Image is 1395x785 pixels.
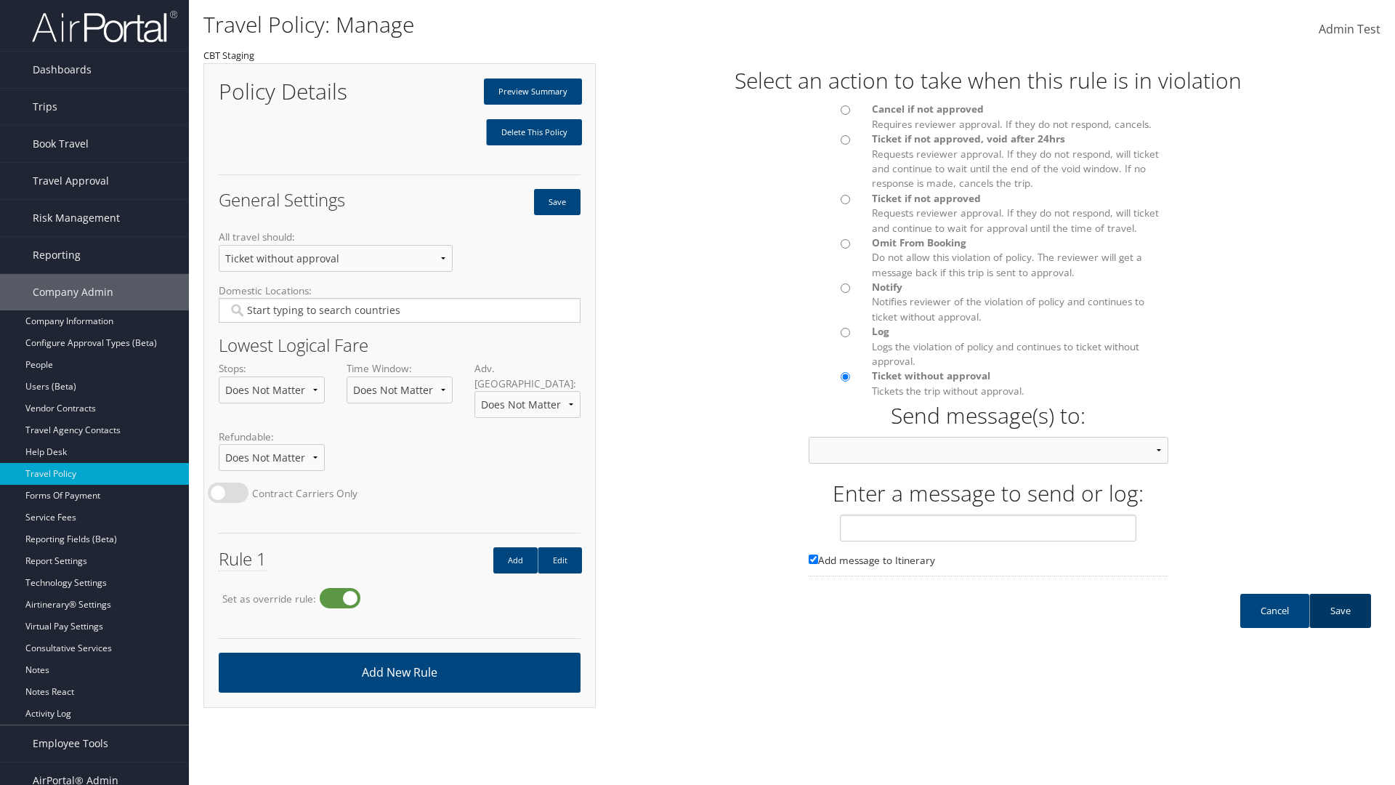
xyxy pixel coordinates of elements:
span: Book Travel [33,126,89,162]
select: Refundable: [219,444,325,471]
select: Warning: Invalid argument supplied for foreach() in /var/www/[DOMAIN_NAME][URL] on line 20 [809,437,1168,464]
a: Delete This Policy [486,119,582,145]
img: airportal-logo.png [32,9,177,44]
label: Set as override rule: [222,592,316,606]
label: Logs the violation of policy and continues to ticket without approval. [872,324,1168,369]
input: Domestic Locations: [228,303,570,318]
a: Admin Test [1319,7,1380,52]
label: Notifies reviewer of the violation of policy and continues to ticket without approval. [872,280,1168,324]
span: Dashboards [33,52,92,88]
a: Edit [538,547,582,573]
h1: Policy Details [219,81,389,102]
label: Requires reviewer approval. If they do not respond, cancels. [872,102,1168,132]
span: Omit From Booking [872,235,966,249]
h1: Travel Policy: Manage [203,9,988,40]
label: Contract Carriers Only [252,486,357,501]
label: Do not allow this violation of policy. The reviewer will get a message back if this trip is sent ... [872,235,1168,280]
a: Preview Summary [484,78,582,105]
button: Save [534,189,581,215]
label: Requests reviewer approval. If they do not respond, will ticket and continue to wait until the en... [872,132,1168,191]
span: Ticket if not approved [872,191,981,205]
span: Reporting [33,237,81,273]
h1: Select an action to take when this rule is in violation [596,65,1380,96]
span: Employee Tools [33,725,108,762]
label: Time Window: [347,361,453,414]
span: Admin Test [1319,21,1380,37]
span: Ticket without approval [872,369,990,382]
h1: Enter a message to send or log: [596,478,1380,509]
span: Travel Approval [33,163,109,199]
h2: General Settings [219,191,389,209]
label: Domestic Locations: [219,283,581,334]
span: Company Admin [33,274,113,310]
label: Please leave this blank if you are unsure. [809,553,1168,576]
select: Time Window: [347,377,453,403]
span: Notify [872,280,902,294]
label: Tickets the trip without approval. [872,369,1168,398]
input: Please leave this blank if you are unsure. Add message to Itinerary [809,555,818,564]
span: Cancel if not approved [872,102,984,116]
span: Log [872,324,889,338]
label: All travel should: [219,230,453,283]
span: Ticket if not approved, void after 24hrs [872,132,1065,145]
a: Cancel [1240,594,1309,628]
label: Refundable: [219,430,325,483]
a: Save [1309,594,1371,628]
select: Stops: [219,377,325,403]
label: Adv. [GEOGRAPHIC_DATA]: [474,361,581,430]
select: All travel should: [219,245,453,272]
select: Adv. [GEOGRAPHIC_DATA]: [474,391,581,418]
h2: Lowest Logical Fare [219,337,581,354]
label: Requests reviewer approval. If they do not respond, will ticket and continue to wait for approval... [872,191,1168,235]
h1: Send message(s) to: [809,400,1168,431]
label: Stops: [219,361,325,414]
a: Add New Rule [219,653,581,693]
span: Rule 1 [219,547,267,571]
a: Add [493,547,538,573]
span: Trips [33,89,57,125]
small: CBT Staging [203,49,254,62]
span: Risk Management [33,200,120,236]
